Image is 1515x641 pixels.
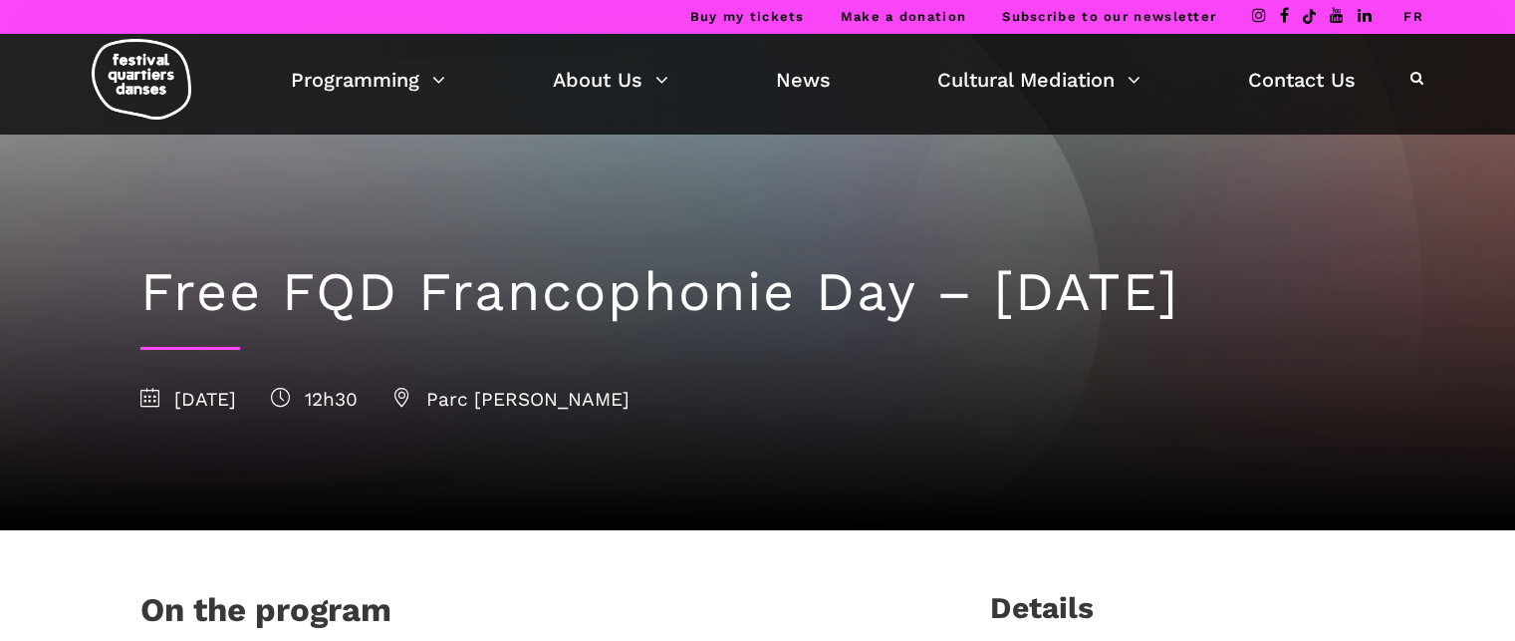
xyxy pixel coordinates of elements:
span: Parc [PERSON_NAME] [392,388,630,411]
a: Cultural Mediation [937,63,1140,97]
a: FR [1403,9,1423,24]
a: Make a donation [841,9,967,24]
h1: On the program [140,590,391,640]
a: Programming [291,63,445,97]
a: News [776,63,831,97]
h3: Details [990,590,1094,640]
a: About Us [553,63,668,97]
a: Contact Us [1248,63,1356,97]
span: [DATE] [140,388,236,411]
span: 12h30 [271,388,358,411]
img: logo-fqd-med [92,39,191,120]
h1: Free FQD Francophonie Day – [DATE] [140,260,1376,325]
a: Buy my tickets [690,9,805,24]
a: Subscribe to our newsletter [1002,9,1216,24]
